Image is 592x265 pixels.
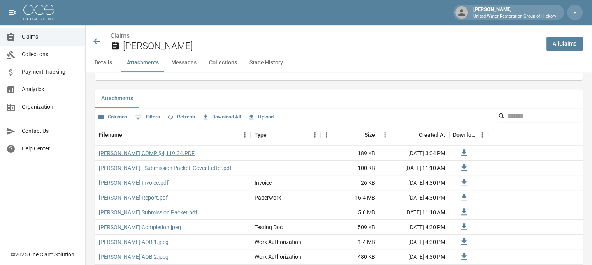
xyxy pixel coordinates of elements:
[321,249,379,264] div: 480 KB
[321,220,379,235] div: 509 KB
[379,124,449,146] div: Created At
[379,146,449,161] div: [DATE] 3:04 PM
[111,31,540,41] nav: breadcrumb
[22,103,79,111] span: Organization
[95,89,583,108] div: related-list tabs
[23,5,54,20] img: ocs-logo-white-transparent.png
[111,32,130,39] a: Claims
[165,53,203,72] button: Messages
[379,205,449,220] div: [DATE] 11:10 AM
[379,220,449,235] div: [DATE] 4:30 PM
[86,53,121,72] button: Details
[321,175,379,190] div: 26 KB
[419,124,445,146] div: Created At
[5,5,20,20] button: open drawer
[255,179,272,187] div: Invoice
[86,53,592,72] div: anchor tabs
[95,89,139,108] button: Attachments
[11,251,74,258] div: © 2025 One Claim Solution
[246,111,276,123] button: Upload
[476,129,488,141] button: Menu
[321,124,379,146] div: Size
[321,161,379,175] div: 100 KB
[123,41,540,52] h2: [PERSON_NAME]
[379,161,449,175] div: [DATE] 11:10 AM
[321,190,379,205] div: 16.4 MB
[203,53,243,72] button: Collections
[99,238,169,246] a: [PERSON_NAME] AOB 1.jpeg
[99,194,168,201] a: [PERSON_NAME] Report.pdf
[99,223,181,231] a: [PERSON_NAME] Completion.jpeg
[473,13,556,20] p: United Water Restoration Group of Hickory
[255,253,301,261] div: Work Authorization
[365,124,375,146] div: Size
[243,53,289,72] button: Stage History
[321,146,379,161] div: 189 KB
[99,179,169,187] a: [PERSON_NAME] Invoice.pdf
[121,53,165,72] button: Attachments
[498,110,581,124] div: Search
[379,175,449,190] div: [DATE] 4:30 PM
[165,111,197,123] button: Refresh
[251,124,321,146] div: Type
[99,253,169,261] a: [PERSON_NAME] AOB 2.jpeg
[449,124,488,146] div: Download
[22,50,79,58] span: Collections
[99,149,195,157] a: [PERSON_NAME] COMP $4,119.34.PDF
[255,124,267,146] div: Type
[255,238,301,246] div: Work Authorization
[22,145,79,153] span: Help Center
[97,111,129,123] button: Select columns
[239,129,251,141] button: Menu
[22,127,79,135] span: Contact Us
[379,190,449,205] div: [DATE] 4:30 PM
[321,235,379,249] div: 1.4 MB
[95,124,251,146] div: Filename
[255,223,283,231] div: Testing Doc
[22,68,79,76] span: Payment Tracking
[22,33,79,41] span: Claims
[321,205,379,220] div: 5.0 MB
[132,111,162,123] button: Show filters
[470,5,559,19] div: [PERSON_NAME]
[99,124,122,146] div: Filename
[99,164,232,172] a: [PERSON_NAME] - Submission Packet: Cover Letter.pdf
[309,129,321,141] button: Menu
[321,129,332,141] button: Menu
[255,194,281,201] div: Paperwork
[379,129,391,141] button: Menu
[22,85,79,94] span: Analytics
[546,37,583,51] a: AllClaims
[200,111,243,123] button: Download All
[453,124,476,146] div: Download
[379,235,449,249] div: [DATE] 4:30 PM
[99,208,197,216] a: [PERSON_NAME] Submission Packet.pdf
[379,249,449,264] div: [DATE] 4:30 PM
